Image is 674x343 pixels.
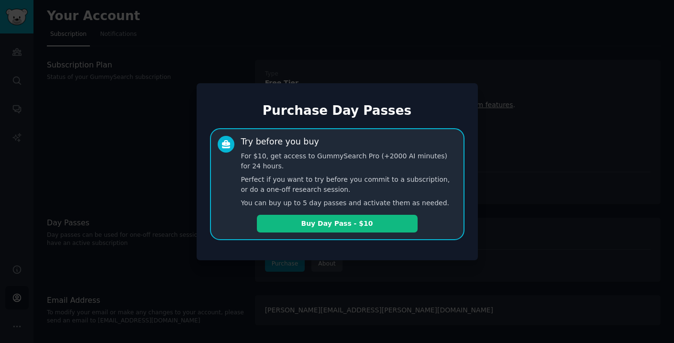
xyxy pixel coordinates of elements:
h1: Purchase Day Passes [210,103,464,119]
div: Try before you buy [241,136,319,148]
p: You can buy up to 5 day passes and activate them as needed. [241,198,457,208]
p: For $10, get access to GummySearch Pro (+2000 AI minutes) for 24 hours. [241,151,457,171]
p: Perfect if you want to try before you commit to a subscription, or do a one-off research session. [241,175,457,195]
button: Buy Day Pass - $10 [257,215,418,232]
